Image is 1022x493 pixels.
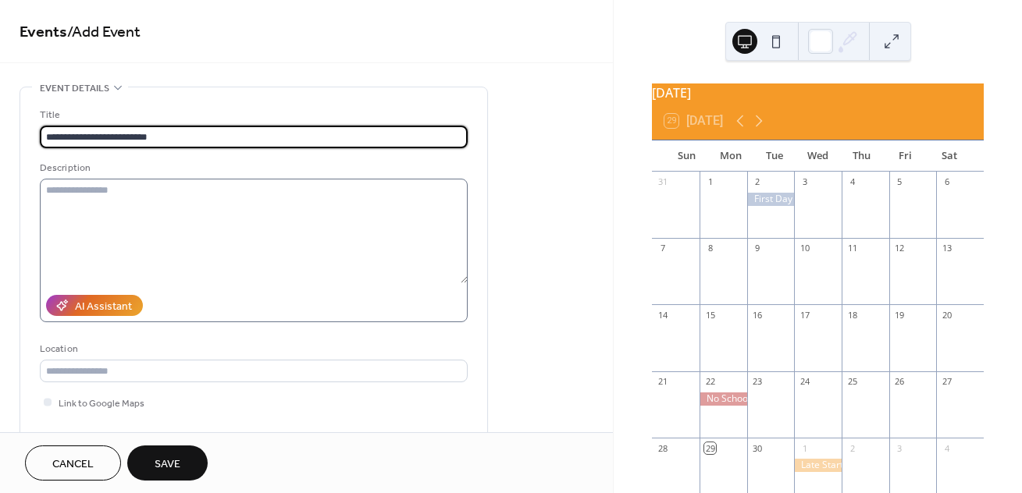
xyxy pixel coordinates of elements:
[846,442,858,454] div: 2
[752,176,764,188] div: 2
[67,17,141,48] span: / Add Event
[941,376,953,388] div: 27
[799,376,810,388] div: 24
[846,176,858,188] div: 4
[155,456,180,473] span: Save
[884,140,928,172] div: Fri
[941,442,953,454] div: 4
[928,140,971,172] div: Sat
[840,140,884,172] div: Thu
[796,140,840,172] div: Wed
[657,176,668,188] div: 31
[799,176,810,188] div: 3
[59,395,144,412] span: Link to Google Maps
[753,140,796,172] div: Tue
[894,243,906,254] div: 12
[704,309,716,321] div: 15
[657,309,668,321] div: 14
[846,376,858,388] div: 25
[941,176,953,188] div: 6
[75,299,132,315] div: AI Assistant
[799,442,810,454] div: 1
[657,243,668,254] div: 7
[52,456,94,473] span: Cancel
[657,442,668,454] div: 28
[752,376,764,388] div: 23
[894,309,906,321] div: 19
[799,309,810,321] div: 17
[127,445,208,481] button: Save
[894,176,906,188] div: 5
[708,140,752,172] div: Mon
[752,243,764,254] div: 9
[25,445,121,481] button: Cancel
[40,80,109,97] span: Event details
[40,429,157,445] div: Event color
[894,442,906,454] div: 3
[799,243,810,254] div: 10
[652,83,984,102] div: [DATE]
[704,176,716,188] div: 1
[657,376,668,388] div: 21
[704,376,716,388] div: 22
[941,309,953,321] div: 20
[704,442,716,454] div: 29
[704,243,716,254] div: 8
[46,295,143,316] button: AI Assistant
[941,243,953,254] div: 13
[20,17,67,48] a: Events
[752,309,764,321] div: 16
[747,193,795,206] div: First Day of School
[894,376,906,388] div: 26
[794,459,842,472] div: Late Start
[752,442,764,454] div: 30
[40,160,465,176] div: Description
[846,243,858,254] div: 11
[846,309,858,321] div: 18
[40,107,465,123] div: Title
[700,392,747,406] div: No School
[664,140,708,172] div: Sun
[40,341,465,357] div: Location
